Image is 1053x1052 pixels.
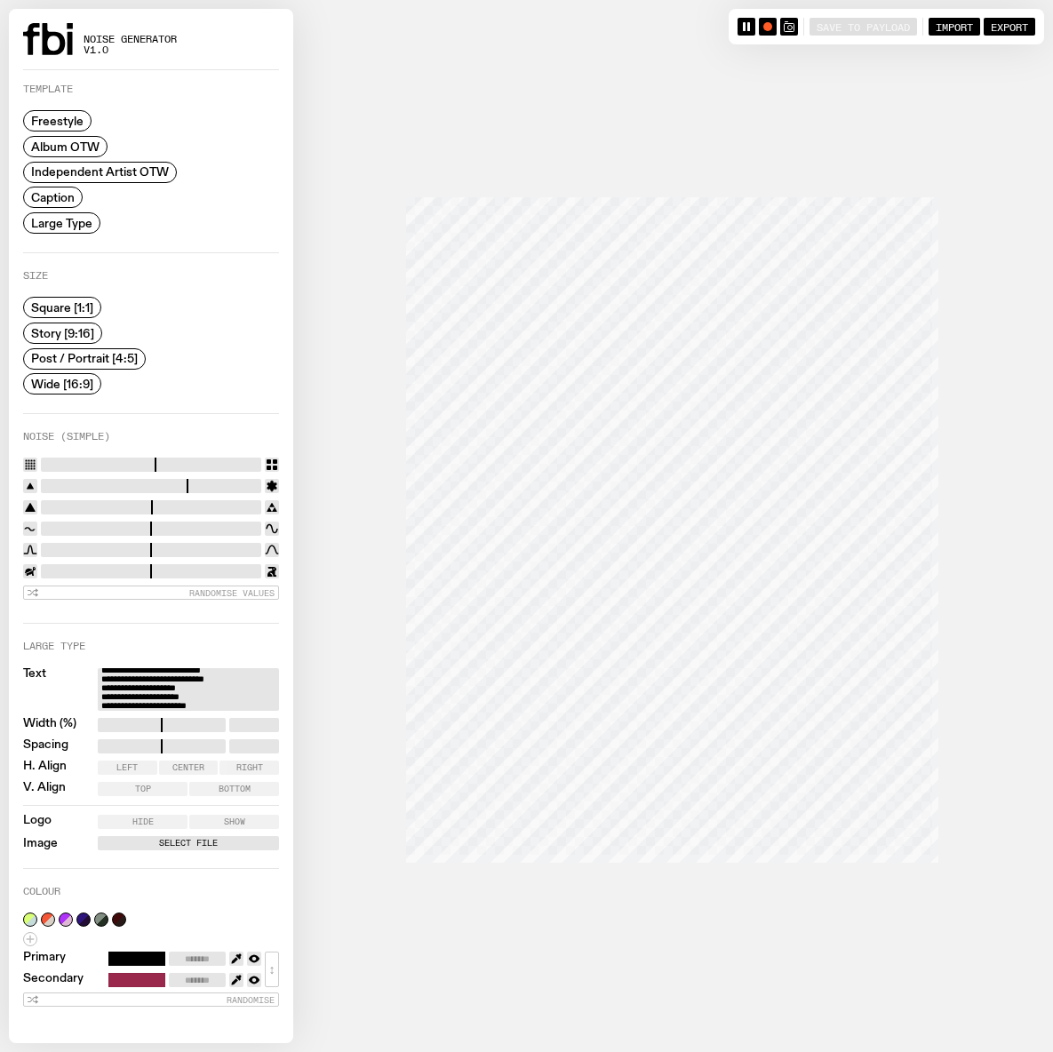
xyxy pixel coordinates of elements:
[23,271,48,281] label: Size
[23,84,73,94] label: Template
[23,761,67,775] label: H. Align
[23,973,84,987] label: Secondary
[84,45,177,55] span: v1.0
[116,763,138,772] span: Left
[101,836,275,850] label: Select File
[23,739,68,753] label: Spacing
[936,20,973,32] span: Import
[31,378,93,391] span: Wide [16:9]
[23,718,76,732] label: Width (%)
[172,763,204,772] span: Center
[23,838,58,849] label: Image
[23,432,110,442] label: Noise (Simple)
[929,18,980,36] button: Import
[23,642,85,651] label: Large Type
[227,995,275,1005] span: Randomise
[265,952,279,987] button: ↕
[23,782,66,796] label: V. Align
[31,326,94,339] span: Story [9:16]
[991,20,1028,32] span: Export
[31,352,138,365] span: Post / Portrait [4:5]
[31,115,84,128] span: Freestyle
[817,20,910,32] span: Save to Payload
[236,763,263,772] span: Right
[31,301,93,315] span: Square [1:1]
[189,588,275,598] span: Randomise Values
[31,191,75,204] span: Caption
[219,785,251,793] span: Bottom
[23,586,279,600] button: Randomise Values
[31,165,169,179] span: Independent Artist OTW
[23,887,60,897] label: Colour
[23,952,66,966] label: Primary
[31,216,92,229] span: Large Type
[224,817,245,826] span: Show
[810,18,917,36] button: Save to Payload
[84,35,177,44] span: Noise Generator
[31,139,100,153] span: Album OTW
[23,815,52,829] label: Logo
[132,817,154,826] span: Hide
[984,18,1035,36] button: Export
[23,992,279,1007] button: Randomise
[23,668,46,711] label: Text
[135,785,151,793] span: Top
